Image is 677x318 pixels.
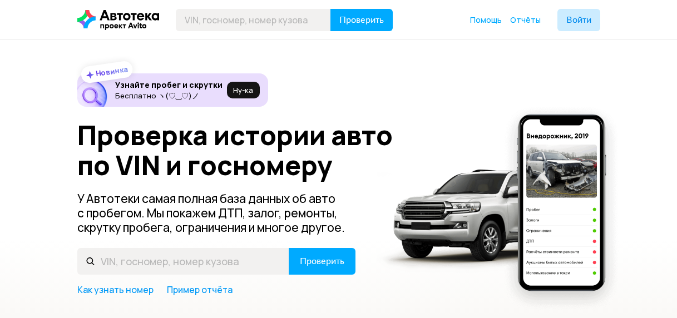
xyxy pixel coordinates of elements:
[77,284,154,296] a: Как узнать номер
[167,284,233,296] a: Пример отчёта
[330,9,393,31] button: Проверить
[510,14,541,25] span: Отчёты
[470,14,502,26] a: Помощь
[115,80,223,90] h6: Узнайте пробег и скрутки
[566,16,591,24] span: Войти
[289,248,355,275] button: Проверить
[300,257,344,266] span: Проверить
[339,16,384,24] span: Проверить
[77,191,357,235] p: У Автотеки самая полная база данных об авто с пробегом. Мы покажем ДТП, залог, ремонты, скрутку п...
[233,86,253,95] span: Ну‑ка
[176,9,331,31] input: VIN, госномер, номер кузова
[77,120,409,180] h1: Проверка истории авто по VIN и госномеру
[77,248,289,275] input: VIN, госномер, номер кузова
[557,9,600,31] button: Войти
[115,91,223,100] p: Бесплатно ヽ(♡‿♡)ノ
[470,14,502,25] span: Помощь
[510,14,541,26] a: Отчёты
[95,64,129,78] strong: Новинка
